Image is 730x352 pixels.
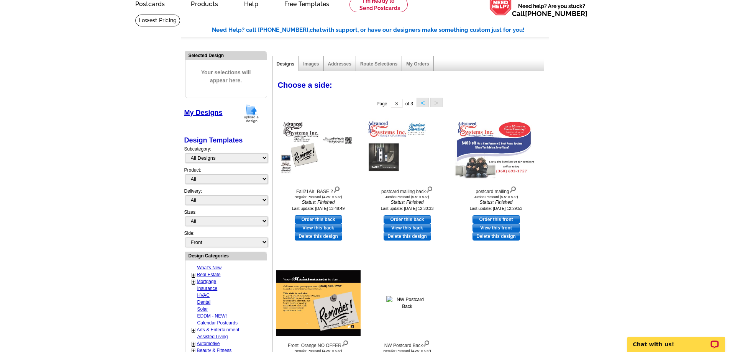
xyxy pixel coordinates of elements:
[454,185,538,195] div: postcard mailing
[472,215,520,224] a: use this design
[192,272,195,278] a: +
[454,195,538,199] div: Jumbo Postcard (5.5" x 8.5")
[185,52,267,59] div: Selected Design
[295,232,342,241] a: Delete this design
[333,185,340,193] img: view design details
[365,185,449,195] div: postcard mailing back
[430,98,443,107] button: >
[185,252,267,259] div: Design Categories
[197,293,210,298] a: HVAC
[197,341,220,346] a: Automotive
[184,188,267,209] div: Delivery:
[184,109,223,116] a: My Designs
[384,215,431,224] a: use this design
[310,26,322,33] span: chat
[241,104,261,123] img: upload-design
[406,61,429,67] a: My Orders
[509,185,517,193] img: view design details
[512,10,587,18] span: Call
[365,195,449,199] div: Jumbo Postcard (5.5" x 8.5")
[405,101,413,106] span: of 3
[423,339,430,347] img: view design details
[184,146,267,167] div: Subcategory:
[303,61,319,67] a: Images
[365,199,449,206] i: Status: Finished
[191,61,261,92] span: Your selections will appear here.
[192,279,195,285] a: +
[454,199,538,206] i: Status: Finished
[426,185,433,193] img: view design details
[197,286,218,291] a: Insurance
[197,327,240,332] a: Arts & Entertainment
[417,98,429,107] button: <
[472,224,520,232] a: View this front
[622,328,730,352] iframe: LiveChat chat widget
[197,320,238,326] a: Calendar Postcards
[184,230,267,248] div: Side:
[278,81,332,89] span: Choose a side:
[292,206,345,211] small: Last update: [DATE] 13:48:49
[197,279,217,284] a: Mortgage
[376,101,387,106] span: Page
[276,195,361,199] div: Regular Postcard (4.25" x 5.6")
[192,341,195,347] a: +
[384,224,431,232] a: View this back
[365,119,449,180] img: postcard mailing back
[197,272,221,277] a: Real Estate
[184,167,267,188] div: Product:
[197,334,228,339] a: Assisted Living
[197,300,211,305] a: Dental
[197,306,208,312] a: Solar
[277,61,295,67] a: Designs
[184,209,267,230] div: Sizes:
[212,26,549,34] div: Need Help? call [PHONE_NUMBER], with support, or have our designers make something custom just fo...
[472,232,520,241] a: Delete this design
[470,206,523,211] small: Last update: [DATE] 12:29:53
[276,339,361,349] div: Front_Orange NO OFFER
[386,296,428,310] img: NW Postcard Back
[360,61,397,67] a: Route Selections
[276,117,361,182] img: Fall21Air_BASE 2
[276,199,361,206] i: Status: Finished
[276,270,361,336] img: Front_Orange NO OFFER
[197,265,222,270] a: What's New
[525,10,587,18] a: [PHONE_NUMBER]
[341,339,349,347] img: view design details
[454,119,538,180] img: postcard mailing
[381,206,434,211] small: Last update: [DATE] 12:30:33
[192,327,195,333] a: +
[328,61,351,67] a: Addresses
[276,185,361,195] div: Fall21Air_BASE 2
[365,339,449,349] div: NW Postcard Back
[384,232,431,241] a: Delete this design
[197,313,227,319] a: EDDM - NEW!
[512,2,591,18] span: Need help? Are you stuck?
[184,136,243,144] a: Design Templates
[295,224,342,232] a: View this back
[295,215,342,224] a: use this design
